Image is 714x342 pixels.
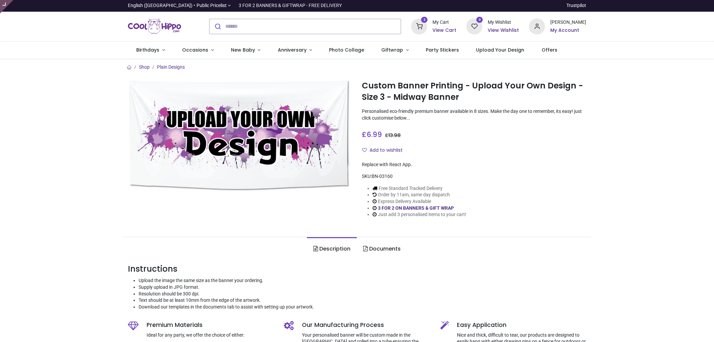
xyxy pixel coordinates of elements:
[128,17,181,36] img: Cool Hippo
[139,291,586,297] li: Resolution should be 300 dpi.
[388,132,401,139] span: 13.98
[147,332,274,339] p: Ideal for any party, we offer the choice of either:
[411,23,427,28] a: 2
[476,17,483,23] sup: 0
[128,263,586,275] h3: Instructions
[139,304,586,311] li: Download our templates in the documents tab to assist with setting up your artwork.
[157,64,185,70] a: Plain Designs
[550,19,586,26] div: [PERSON_NAME]
[128,17,181,36] a: Logo of Cool Hippo
[373,192,466,198] li: Order by 11am, same day dispatch
[128,2,231,9] a: English ([GEOGRAPHIC_DATA]) •Public Pricelist
[362,108,586,121] p: Personalised eco-friendly premium banner available in 8 sizes. Make the day one to remember, its ...
[426,47,459,53] span: Party Stickers
[542,47,557,53] span: Offers
[373,211,466,218] li: Just add 3 personalised items to your cart!
[357,237,407,261] a: Documents
[139,277,586,284] li: Upload the image the same size as the banner your ordering.
[372,174,393,179] span: BN-03160
[488,19,519,26] div: My Wishlist
[373,42,417,59] a: Giftwrap
[373,185,466,192] li: Free Standard Tracked Delivery
[362,145,408,156] button: Add to wishlistAdd to wishlist
[329,47,364,53] span: Photo Collage
[173,42,222,59] a: Occasions
[231,47,255,53] span: New Baby
[550,27,586,34] a: My Account
[362,161,586,168] div: Replace with React App.
[307,237,357,261] a: Description
[385,132,401,139] span: £
[367,130,382,139] span: 6.99
[466,23,482,28] a: 0
[139,64,150,70] a: Shop
[381,47,403,53] span: Giftwrap
[139,297,586,304] li: Text should be at least 10mm from the edge of the artwork.
[373,198,466,205] li: Express Delivery Available
[239,2,342,9] div: 3 FOR 2 BANNERS & GIFTWRAP - FREE DELIVERY
[362,173,586,180] div: SKU:
[269,42,321,59] a: Anniversary
[278,47,307,53] span: Anniversary
[136,47,159,53] span: Birthdays
[378,205,454,211] a: 3 FOR 2 ON BANNERS & GIFT WRAP
[182,47,208,53] span: Occasions
[147,321,274,329] h5: Premium Materials
[432,27,456,34] a: View Cart
[566,2,586,9] a: Trustpilot
[362,130,382,139] span: £
[421,17,427,23] sup: 2
[128,79,352,191] img: Custom Banner Printing - Upload Your Own Design - Size 3 - Midway Banner
[139,284,586,291] li: Supply upload in JPG format.
[476,47,524,53] span: Upload Your Design
[210,19,225,34] button: Submit
[362,148,367,152] i: Add to wishlist
[196,2,227,9] span: Public Pricelist
[128,42,174,59] a: Birthdays
[488,27,519,34] a: View Wishlist
[362,80,586,103] h1: Custom Banner Printing - Upload Your Own Design - Size 3 - Midway Banner
[457,321,586,329] h5: Easy Application
[222,42,269,59] a: New Baby
[302,321,430,329] h5: Our Manufacturing Process
[432,19,456,26] div: My Cart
